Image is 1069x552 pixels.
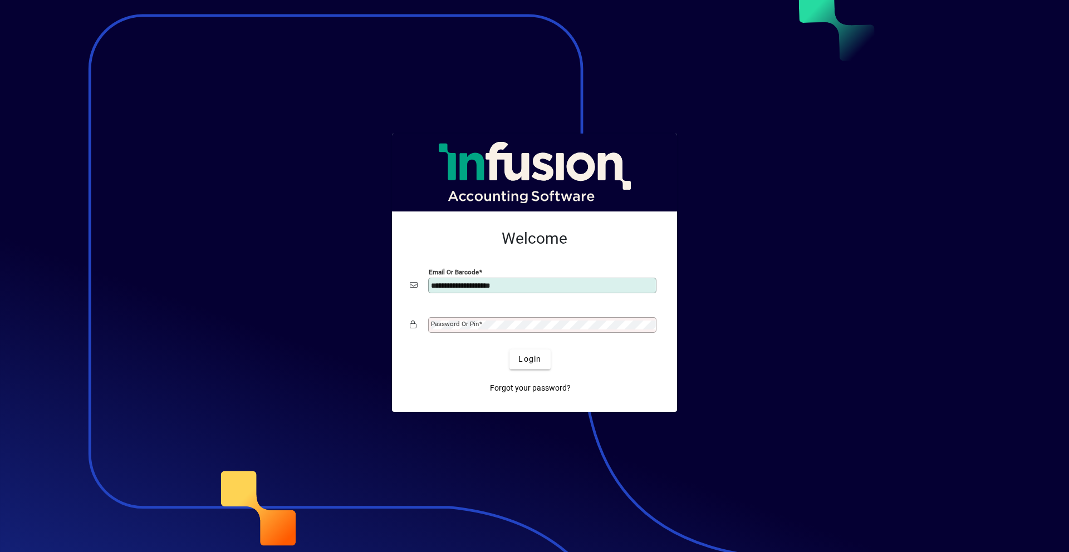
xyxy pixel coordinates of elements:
[429,268,479,275] mat-label: Email or Barcode
[490,382,571,394] span: Forgot your password?
[486,378,575,398] a: Forgot your password?
[410,229,659,248] h2: Welcome
[509,349,550,369] button: Login
[518,353,541,365] span: Login
[431,320,479,328] mat-label: Password or Pin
